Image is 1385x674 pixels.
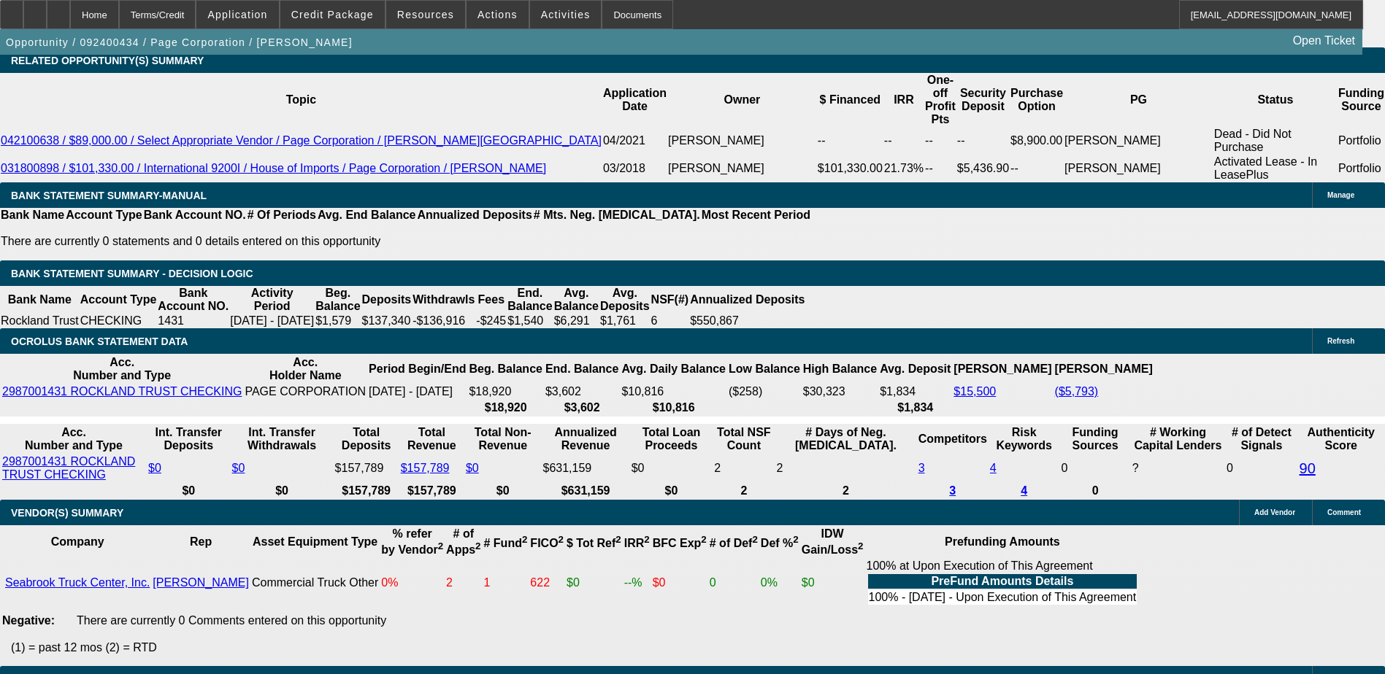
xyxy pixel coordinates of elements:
[380,559,444,607] td: 0%
[280,1,385,28] button: Credit Package
[244,355,367,383] th: Acc. Holder Name
[545,384,619,399] td: $3,602
[931,575,1073,587] b: PreFund Amounts Details
[1226,454,1297,482] td: 0
[599,286,651,314] th: Avg. Deposits
[621,400,726,415] th: $10,816
[334,425,399,453] th: Total Deposits
[468,355,542,383] th: Beg. Balance
[553,314,599,328] td: $6,291
[775,425,916,453] th: # Days of Neg. [MEDICAL_DATA].
[701,534,706,545] sup: 2
[244,384,367,399] td: PAGE CORPORATION
[1010,155,1064,182] td: --
[231,425,333,453] th: Int. Transfer Withdrawals
[1254,508,1295,516] span: Add Vendor
[207,9,267,20] span: Application
[867,559,1139,606] div: 100% at Upon Execution of This Agreement
[1338,155,1385,182] td: Portfolio
[760,559,799,607] td: 0%
[1,134,602,147] a: 042100638 / $89,000.00 / Select Appropriate Vendor / Page Corporation / [PERSON_NAME][GEOGRAPHIC_...
[1132,425,1224,453] th: # Working Capital Lenders
[817,155,883,182] td: $101,330.00
[77,614,386,627] span: There are currently 0 Comments entered on this opportunity
[1064,73,1213,127] th: PG
[631,425,713,453] th: Total Loan Proceeds
[2,455,135,481] a: 2987001431 ROCKLAND TRUST CHECKING
[709,559,759,607] td: 0
[530,537,564,549] b: FICO
[231,484,333,498] th: $0
[1213,155,1338,182] td: Activated Lease - In LeasePlus
[361,286,413,314] th: Deposits
[989,425,1059,453] th: Risk Keywords
[918,425,988,453] th: Competitors
[542,484,629,498] th: $631,159
[80,286,158,314] th: Account Type
[542,425,629,453] th: Annualized Revenue
[1060,425,1129,453] th: Funding Sources
[956,73,1010,127] th: Security Deposit
[624,537,650,549] b: IRR
[2,385,242,398] a: 2987001431 ROCKLAND TRUST CHECKING
[11,641,1385,654] p: (1) = past 12 mos (2) = RTD
[475,541,480,551] sup: 2
[602,155,667,182] td: 03/2018
[883,155,924,182] td: 21.73%
[945,535,1060,548] b: Prefunding Amounts
[11,336,188,347] span: OCROLUS BANK STATEMENT DATA
[253,535,377,548] b: Asset Equipment Type
[315,286,361,314] th: Beg. Balance
[467,1,529,28] button: Actions
[802,527,864,556] b: IDW Gain/Loss
[475,286,507,314] th: Fees
[653,537,707,549] b: BFC Exp
[51,535,104,548] b: Company
[956,155,1010,182] td: $5,436.90
[475,314,507,328] td: -$245
[412,286,475,314] th: Withdrawls
[446,527,480,556] b: # of Apps
[667,127,817,155] td: [PERSON_NAME]
[1060,484,1129,498] th: 0
[713,454,774,482] td: 2
[157,314,229,328] td: 1431
[2,614,55,627] b: Negative:
[247,208,317,222] th: # Of Periods
[522,534,527,545] sup: 2
[858,541,863,551] sup: 2
[65,208,143,222] th: Account Type
[1327,191,1354,199] span: Manage
[381,527,443,556] b: % refer by Vendor
[1,235,810,248] p: There are currently 0 statements and 0 details entered on this opportunity
[529,559,564,607] td: 622
[624,559,651,607] td: --%
[507,314,553,328] td: $1,540
[651,286,690,314] th: NSF(#)
[567,537,621,549] b: $ Tot Ref
[615,534,621,545] sup: 2
[1299,425,1384,453] th: Authenticity Score
[954,385,996,398] a: $15,500
[317,208,417,222] th: Avg. End Balance
[401,462,450,474] a: $157,789
[148,462,161,474] a: $0
[232,462,245,474] a: $0
[793,534,798,545] sup: 2
[545,400,619,415] th: $3,602
[924,73,956,127] th: One-off Profit Pts
[631,484,713,498] th: $0
[11,55,204,66] span: RELATED OPPORTUNITY(S) SUMMARY
[918,462,925,474] a: 3
[1338,127,1385,155] td: Portfolio
[1021,484,1027,497] a: 4
[667,73,817,127] th: Owner
[553,286,599,314] th: Avg. Balance
[11,268,253,279] span: Bank Statement Summary - Decision Logic
[400,484,464,498] th: $157,789
[468,384,542,399] td: $18,920
[728,384,801,399] td: ($258)
[953,355,1052,383] th: [PERSON_NAME]
[545,355,619,383] th: End. Balance
[1287,28,1361,53] a: Open Ticket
